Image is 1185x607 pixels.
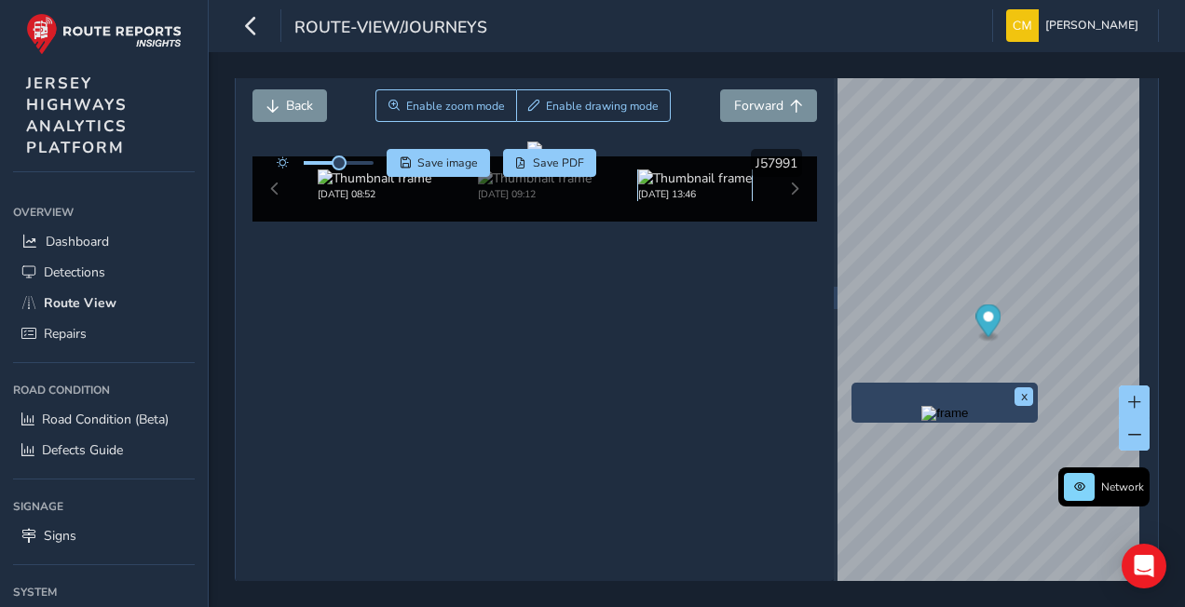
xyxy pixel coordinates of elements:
span: Detections [44,263,105,281]
span: Network [1101,479,1144,494]
a: Route View [13,288,195,318]
button: Zoom [375,89,516,122]
img: Thumbnail frame [318,169,431,187]
button: x [1015,387,1033,406]
span: Save PDF [533,155,584,170]
span: Enable zoom mode [406,99,505,114]
span: route-view/journeys [294,16,487,42]
button: Preview frame [856,406,1033,418]
a: Detections [13,257,195,288]
a: Repairs [13,318,195,349]
div: Open Intercom Messenger [1122,544,1166,588]
div: [DATE] 09:12 [478,187,592,201]
span: Repairs [44,325,87,343]
span: Enable drawing mode [546,99,659,114]
span: J57991 [756,155,797,172]
span: Save image [417,155,478,170]
a: Signs [13,520,195,551]
button: Back [252,89,327,122]
span: Dashboard [46,233,109,250]
div: Overview [13,198,195,226]
img: rr logo [26,13,182,55]
div: Map marker [975,304,1001,343]
span: Defects Guide [42,441,123,459]
a: Defects Guide [13,435,195,465]
span: Route View [44,294,116,312]
div: Signage [13,492,195,520]
img: frame [921,406,968,421]
img: diamond-layout [1006,9,1039,42]
span: Signs [44,527,76,545]
span: [PERSON_NAME] [1045,9,1138,42]
div: Road Condition [13,376,195,404]
div: [DATE] 13:46 [638,187,752,201]
button: Save [387,149,490,177]
button: Forward [720,89,817,122]
span: Forward [734,97,783,115]
img: Thumbnail frame [638,169,752,187]
img: Thumbnail frame [478,169,592,187]
span: Road Condition (Beta) [42,411,169,428]
span: Back [286,97,313,115]
button: [PERSON_NAME] [1006,9,1145,42]
button: PDF [503,149,597,177]
div: [DATE] 08:52 [318,187,431,201]
button: Draw [516,89,672,122]
a: Dashboard [13,226,195,257]
span: JERSEY HIGHWAYS ANALYTICS PLATFORM [26,73,128,158]
a: Road Condition (Beta) [13,404,195,435]
div: System [13,578,195,606]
